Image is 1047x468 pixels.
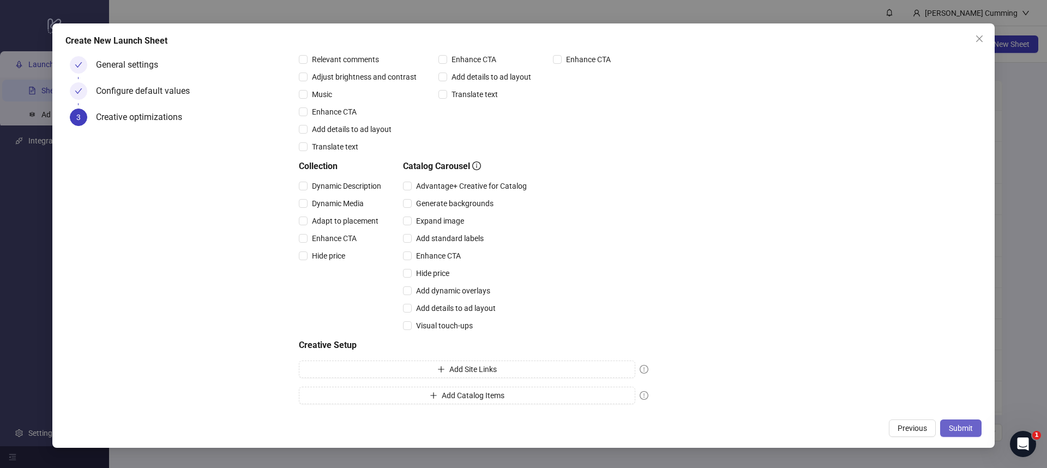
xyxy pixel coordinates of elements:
[308,180,386,192] span: Dynamic Description
[949,424,973,433] span: Submit
[412,215,468,227] span: Expand image
[412,250,465,262] span: Enhance CTA
[75,61,82,69] span: check
[299,339,648,352] h5: Creative Setup
[308,232,361,244] span: Enhance CTA
[975,34,984,43] span: close
[442,391,504,400] span: Add Catalog Items
[412,232,488,244] span: Add standard labels
[447,88,502,100] span: Translate text
[447,71,535,83] span: Add details to ad layout
[412,302,500,314] span: Add details to ad layout
[308,106,361,118] span: Enhance CTA
[412,180,531,192] span: Advantage+ Creative for Catalog
[940,419,982,437] button: Submit
[1032,431,1041,440] span: 1
[308,71,421,83] span: Adjust brightness and contrast
[308,88,336,100] span: Music
[96,56,167,74] div: General settings
[640,365,648,374] span: exclamation-circle
[472,161,481,170] span: info-circle
[96,82,198,100] div: Configure default values
[299,361,635,378] button: Add Site Links
[1010,431,1036,457] iframe: Intercom live chat
[403,160,531,173] h5: Catalog Carousel
[449,365,497,374] span: Add Site Links
[437,365,445,373] span: plus
[76,113,81,122] span: 3
[65,34,982,47] div: Create New Launch Sheet
[412,197,498,209] span: Generate backgrounds
[412,267,454,279] span: Hide price
[308,250,350,262] span: Hide price
[299,160,386,173] h5: Collection
[562,53,615,65] span: Enhance CTA
[308,53,383,65] span: Relevant comments
[447,53,501,65] span: Enhance CTA
[889,419,936,437] button: Previous
[412,285,495,297] span: Add dynamic overlays
[898,424,927,433] span: Previous
[75,87,82,95] span: check
[308,123,396,135] span: Add details to ad layout
[308,141,363,153] span: Translate text
[96,109,191,126] div: Creative optimizations
[299,387,635,404] button: Add Catalog Items
[308,197,368,209] span: Dynamic Media
[430,392,437,399] span: plus
[308,215,383,227] span: Adapt to placement
[971,30,988,47] button: Close
[412,320,477,332] span: Visual touch-ups
[640,391,648,400] span: exclamation-circle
